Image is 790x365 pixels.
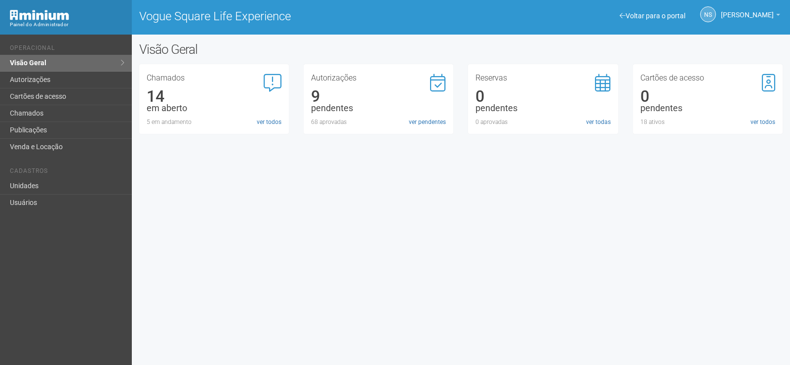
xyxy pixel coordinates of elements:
[311,118,446,126] div: 68 aprovadas
[475,92,610,101] div: 0
[257,118,281,126] a: ver todos
[721,1,774,19] span: Nicolle Silva
[10,167,124,178] li: Cadastros
[147,104,281,113] div: em aberto
[409,118,446,126] a: ver pendentes
[311,74,446,82] h3: Autorizações
[10,20,124,29] div: Painel do Administrador
[721,12,780,20] a: [PERSON_NAME]
[311,92,446,101] div: 9
[640,92,775,101] div: 0
[139,42,399,57] h2: Visão Geral
[147,74,281,82] h3: Chamados
[640,74,775,82] h3: Cartões de acesso
[147,92,281,101] div: 14
[475,118,610,126] div: 0 aprovadas
[475,74,610,82] h3: Reservas
[586,118,611,126] a: ver todas
[620,12,685,20] a: Voltar para o portal
[640,104,775,113] div: pendentes
[311,104,446,113] div: pendentes
[640,118,775,126] div: 18 ativos
[475,104,610,113] div: pendentes
[700,6,716,22] a: NS
[10,44,124,55] li: Operacional
[10,10,69,20] img: Minium
[139,10,454,23] h1: Vogue Square Life Experience
[750,118,775,126] a: ver todos
[147,118,281,126] div: 5 em andamento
